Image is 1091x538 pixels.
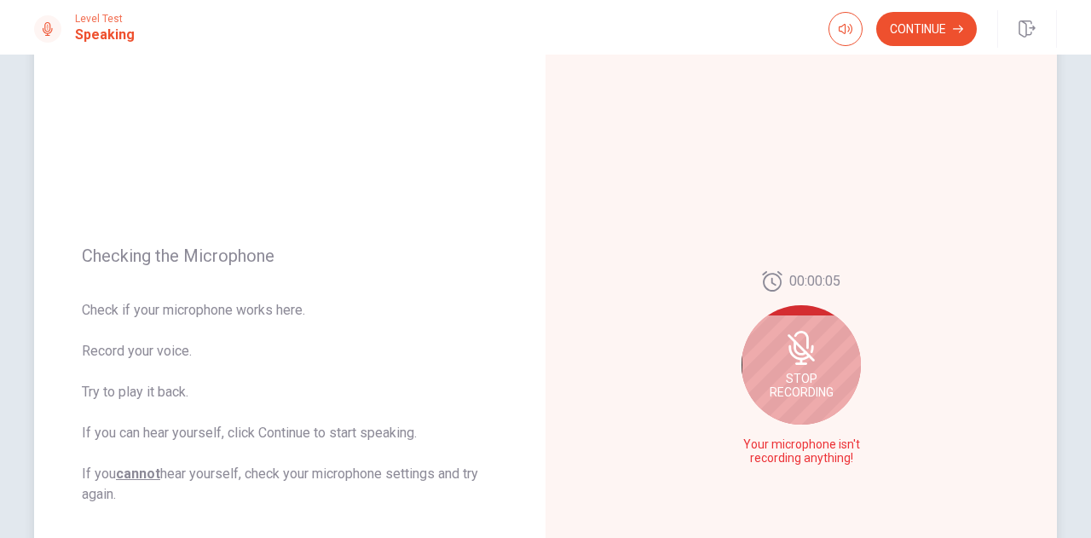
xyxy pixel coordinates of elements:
span: Stop Recording [770,372,834,399]
u: cannot [116,466,160,482]
span: Your microphone isn't recording anything! [739,438,863,466]
div: Stop Recording [742,305,861,425]
span: Level Test [75,13,135,25]
span: Check if your microphone works here. Record your voice. Try to play it back. If you can hear your... [82,300,498,505]
button: Continue [876,12,977,46]
span: 00:00:05 [789,271,840,292]
span: Checking the Microphone [82,246,498,266]
h1: Speaking [75,25,135,45]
